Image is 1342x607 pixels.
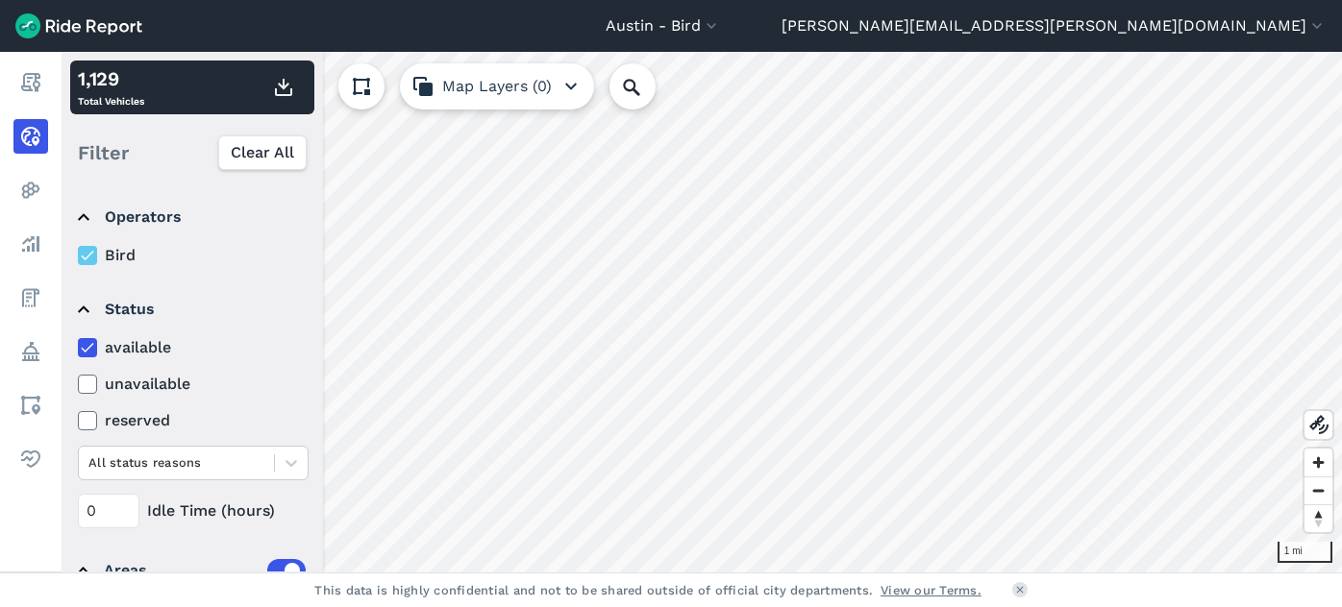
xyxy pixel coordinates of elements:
a: Policy [13,334,48,369]
summary: Areas [78,544,306,597]
div: Idle Time (hours) [78,494,309,528]
canvas: Map [62,52,1342,572]
button: Zoom out [1305,476,1332,504]
a: Analyze [13,227,48,261]
a: Areas [13,388,48,423]
a: Fees [13,280,48,315]
label: available [78,336,309,359]
button: Reset bearing to north [1305,504,1332,532]
div: Areas [104,559,306,582]
button: Austin - Bird [606,14,721,37]
div: 1 mi [1278,542,1332,563]
input: Search Location or Vehicles [609,63,686,109]
button: Clear All [218,135,307,170]
div: 1,129 [78,64,144,93]
label: unavailable [78,373,309,396]
label: Bird [78,244,309,267]
a: Realtime [13,119,48,154]
a: View our Terms. [881,581,982,599]
a: Health [13,442,48,476]
a: Heatmaps [13,173,48,207]
summary: Status [78,282,306,336]
span: Clear All [231,141,294,164]
summary: Operators [78,190,306,244]
div: Total Vehicles [78,64,144,110]
img: Ride Report [15,13,142,38]
button: Map Layers (0) [400,63,594,109]
a: Report [13,65,48,100]
button: Zoom in [1305,449,1332,476]
div: Filter [70,123,314,182]
button: [PERSON_NAME][EMAIL_ADDRESS][PERSON_NAME][DOMAIN_NAME] [782,14,1327,37]
label: reserved [78,409,309,432]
